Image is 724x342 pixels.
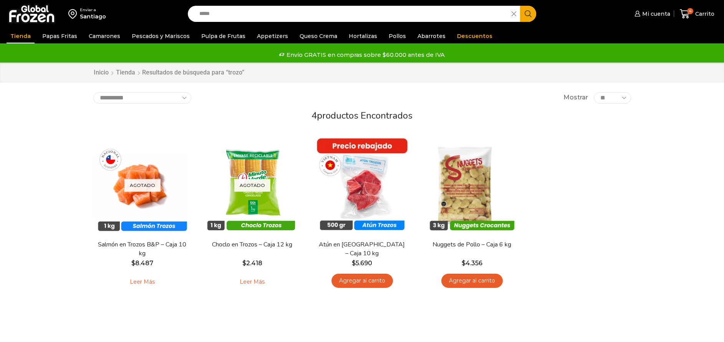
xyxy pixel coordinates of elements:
[234,179,270,192] p: Agotado
[131,259,135,267] span: $
[242,259,246,267] span: $
[68,7,80,20] img: address-field-icon.svg
[93,92,191,104] select: Pedido de la tienda
[331,274,393,288] a: Agregar al carrito: “Atún en Trozos - Caja 10 kg”
[414,29,449,43] a: Abarrotes
[352,259,372,267] bdi: 5.690
[317,109,413,122] span: productos encontrados
[242,259,262,267] bdi: 2.418
[453,29,496,43] a: Descuentos
[131,259,153,267] bdi: 8.487
[208,240,296,249] a: Choclo en Trozos – Caja 12 kg
[93,68,109,77] a: Inicio
[228,274,277,290] a: Leé más sobre “Choclo en Trozos - Caja 12 kg”
[385,29,410,43] a: Pollos
[345,29,381,43] a: Hortalizas
[116,68,136,77] a: Tienda
[563,93,588,102] span: Mostrar
[441,274,503,288] a: Agregar al carrito: “Nuggets de Pollo - Caja 6 kg”
[687,8,693,14] span: 4
[80,7,106,13] div: Enviar a
[142,69,244,76] h1: Resultados de búsqueda para “trozo”
[85,29,124,43] a: Camarones
[38,29,81,43] a: Papas Fritas
[124,179,161,192] p: Agotado
[128,29,194,43] a: Pescados y Mariscos
[678,5,716,23] a: 4 Carrito
[98,240,186,258] a: Salmón en Trozos B&P – Caja 10 kg
[352,259,356,267] span: $
[253,29,292,43] a: Appetizers
[118,274,167,290] a: Leé más sobre “Salmón en Trozos B&P - Caja 10 kg”
[640,10,670,18] span: Mi cuenta
[93,68,244,77] nav: Breadcrumb
[311,109,317,122] span: 4
[633,6,670,21] a: Mi cuenta
[318,240,406,258] a: Atún en [GEOGRAPHIC_DATA] – Caja 10 kg
[7,29,35,43] a: Tienda
[197,29,249,43] a: Pulpa de Frutas
[462,259,482,267] bdi: 4.356
[520,6,536,22] button: Search button
[80,13,106,20] div: Santiago
[296,29,341,43] a: Queso Crema
[462,259,466,267] span: $
[427,240,516,249] a: Nuggets de Pollo – Caja 6 kg
[693,10,714,18] span: Carrito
